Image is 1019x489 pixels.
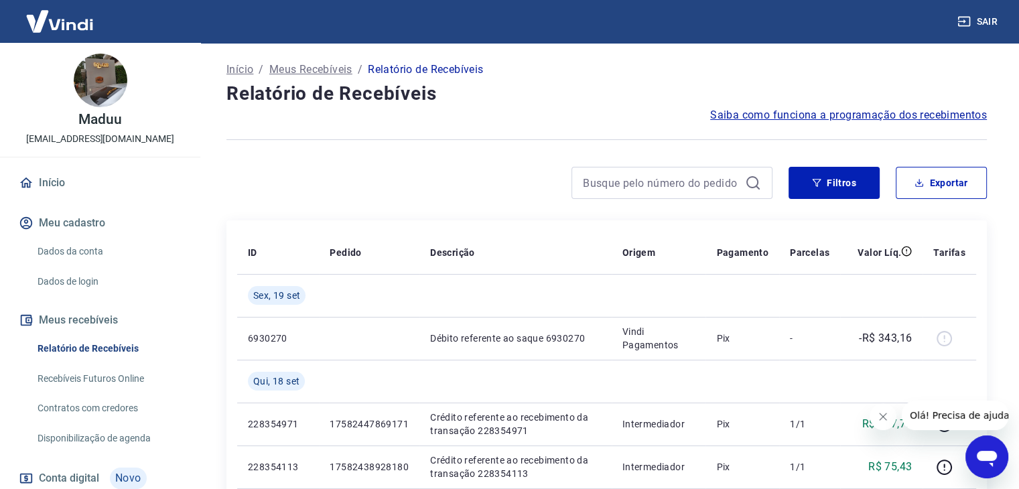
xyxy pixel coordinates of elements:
[330,417,409,431] p: 17582447869171
[16,305,184,335] button: Meus recebíveis
[8,9,113,20] span: Olá! Precisa de ajuda?
[870,403,896,430] iframe: Fechar mensagem
[790,246,829,259] p: Parcelas
[248,246,257,259] p: ID
[716,417,768,431] p: Pix
[622,460,695,474] p: Intermediador
[78,113,122,127] p: Maduu
[74,54,127,107] img: a3bfcca0-5715-488c-b83b-e33654fbe588.jpeg
[790,460,829,474] p: 1/1
[859,330,912,346] p: -R$ 343,16
[583,173,740,193] input: Busque pelo número do pedido
[622,246,655,259] p: Origem
[330,246,361,259] p: Pedido
[716,332,768,345] p: Pix
[32,365,184,393] a: Recebíveis Futuros Online
[790,417,829,431] p: 1/1
[269,62,352,78] a: Meus Recebíveis
[368,62,483,78] p: Relatório de Recebíveis
[710,107,987,123] a: Saiba como funciona a programação dos recebimentos
[716,460,768,474] p: Pix
[226,62,253,78] a: Início
[32,335,184,362] a: Relatório de Recebíveis
[226,80,987,107] h4: Relatório de Recebíveis
[858,246,901,259] p: Valor Líq.
[32,268,184,295] a: Dados de login
[716,246,768,259] p: Pagamento
[26,132,174,146] p: [EMAIL_ADDRESS][DOMAIN_NAME]
[902,401,1008,430] iframe: Mensagem da empresa
[430,332,601,345] p: Débito referente ao saque 6930270
[248,417,308,431] p: 228354971
[248,460,308,474] p: 228354113
[253,289,300,302] span: Sex, 19 set
[16,168,184,198] a: Início
[430,453,601,480] p: Crédito referente ao recebimento da transação 228354113
[965,435,1008,478] iframe: Botão para abrir a janela de mensagens
[16,1,103,42] img: Vindi
[789,167,880,199] button: Filtros
[330,460,409,474] p: 17582438928180
[253,374,299,388] span: Qui, 18 set
[896,167,987,199] button: Exportar
[16,208,184,238] button: Meu cadastro
[622,417,695,431] p: Intermediador
[32,425,184,452] a: Disponibilização de agenda
[430,411,601,437] p: Crédito referente ao recebimento da transação 228354971
[39,469,99,488] span: Conta digital
[933,246,965,259] p: Tarifas
[955,9,1003,34] button: Sair
[430,246,475,259] p: Descrição
[868,459,912,475] p: R$ 75,43
[790,332,829,345] p: -
[358,62,362,78] p: /
[248,332,308,345] p: 6930270
[32,395,184,422] a: Contratos com credores
[32,238,184,265] a: Dados da conta
[110,468,147,489] span: Novo
[259,62,263,78] p: /
[622,325,695,352] p: Vindi Pagamentos
[862,416,912,432] p: R$ 267,73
